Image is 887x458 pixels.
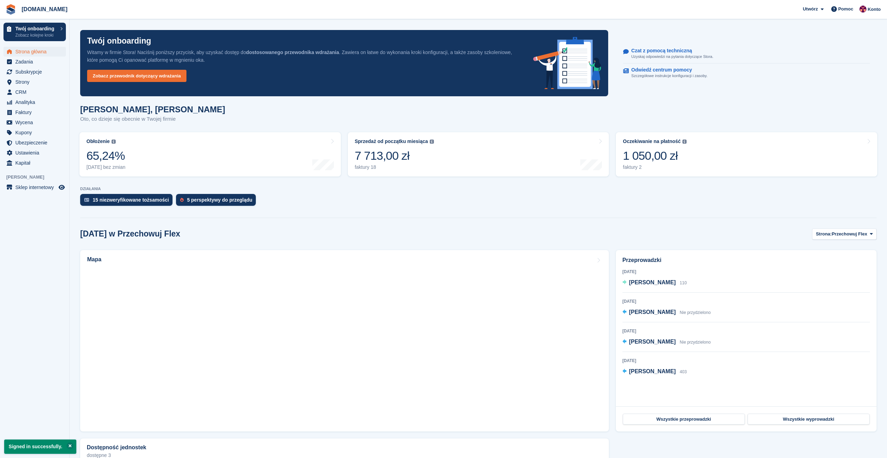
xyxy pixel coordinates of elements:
h2: Mapa [87,256,101,263]
span: Nie przydzielono [680,340,711,345]
a: Oczekiwanie na płatność 1 050,00 zł faktury 2 [616,132,877,177]
span: Kupony [15,128,57,137]
p: Twój onboarding [87,37,151,45]
a: Wszystkie wyprowadzki [748,414,870,425]
img: verify_identity-adf6edd0f0f0b5bbfe63781bf79b02c33cf7c696d77639b501bdc392416b5a36.svg [84,198,89,202]
a: menu [3,128,66,137]
a: menu [3,57,66,67]
span: Nie przydzielono [680,310,711,315]
span: [PERSON_NAME] [629,368,676,374]
span: Przechowuj Flex [832,231,867,238]
strong: dostosowanego przewodnika wdrażania [246,50,339,55]
span: Analityka [15,97,57,107]
span: Pomoc [838,6,853,13]
div: faktury 2 [623,164,687,170]
p: Odwiedź centrum pomocy [631,67,702,73]
a: menu [3,107,66,117]
span: Ustawienia [15,148,57,158]
a: menu [3,47,66,57]
span: [PERSON_NAME] [6,174,69,181]
a: menu [3,97,66,107]
p: Twój onboarding [15,26,57,31]
a: Twój onboarding Zobacz kolejne kroki [3,23,66,41]
div: [DATE] bez zmian [86,164,125,170]
div: 5 perspektywy do przeglądu [187,197,253,203]
span: Zadania [15,57,57,67]
a: [PERSON_NAME] 110 [622,278,687,287]
span: 403 [680,369,687,374]
a: 15 niezweryfikowane tożsamości [80,194,176,209]
img: prospect-51fa495bee0391a8d652442698ab0144808aea92771e9ea1ae160a38d050c398.svg [180,198,184,202]
span: Wycena [15,118,57,127]
span: Kapitał [15,158,57,168]
img: onboarding-info-6c161a55d2c0e0a8cae90662b2fe09162a5109e8cc188191df67fb4f79e88e88.svg [533,37,602,89]
img: icon-info-grey-7440780725fd019a000dd9b08b2336e03edf1995a4989e88bcd33f0948082b44.svg [112,140,116,144]
a: Zobacz przewodnik dotyczący wdrażania [87,70,186,82]
div: 7 713,00 zł [355,149,434,163]
h2: Dostępność jednostek [87,444,146,451]
a: [DOMAIN_NAME] [19,3,70,15]
img: icon-info-grey-7440780725fd019a000dd9b08b2336e03edf1995a4989e88bcd33f0948082b44.svg [682,140,687,144]
p: Czat z pomocą techniczną [631,48,708,54]
div: faktury 18 [355,164,434,170]
a: menu [3,148,66,158]
img: icon-info-grey-7440780725fd019a000dd9b08b2336e03edf1995a4989e88bcd33f0948082b44.svg [430,140,434,144]
p: Oto, co dzieje się obecnie w Twojej firmie [80,115,225,123]
a: menu [3,182,66,192]
div: Sprzedaż od początku miesiąca [355,138,428,144]
p: Signed in successfully. [4,440,76,454]
h2: [DATE] w Przechowuj Flex [80,229,180,239]
div: [DATE] [622,328,870,334]
a: [PERSON_NAME] Nie przydzielono [622,308,711,317]
a: menu [3,158,66,168]
a: menu [3,138,66,148]
div: Oczekiwanie na płatność [623,138,681,144]
h1: [PERSON_NAME], [PERSON_NAME] [80,105,225,114]
div: [DATE] [622,358,870,364]
a: menu [3,77,66,87]
div: 15 niezweryfikowane tożsamości [93,197,169,203]
span: Strona główna [15,47,57,57]
a: menu [3,118,66,127]
p: dostępne 3 [87,453,602,458]
a: 5 perspektywy do przeglądu [176,194,260,209]
span: CRM [15,87,57,97]
p: Szczegółowe instrukcje konfiguracji i zasoby. [631,73,708,79]
span: Utwórz [803,6,818,13]
div: [DATE] [622,269,870,275]
span: Strona: [816,231,832,238]
p: Zobacz kolejne kroki [15,32,57,38]
span: Ubezpieczenie [15,138,57,148]
img: stora-icon-8386f47178a22dfd0bd8f6a31ec36ba5ce8667c1dd55bd0f319d3a0aa187defe.svg [6,4,16,15]
span: [PERSON_NAME] [629,279,676,285]
span: [PERSON_NAME] [629,309,676,315]
span: Strony [15,77,57,87]
a: Wszystkie przeprowadzki [623,414,745,425]
span: Konto [867,6,881,13]
a: [PERSON_NAME] 403 [622,367,687,376]
div: 65,24% [86,149,125,163]
a: Odwiedź centrum pomocy Szczegółowe instrukcje konfiguracji i zasoby. [623,63,870,82]
h2: Przeprowadzki [622,256,870,264]
img: Mateusz Kacwin [859,6,866,13]
a: Czat z pomocą techniczną Uzyskaj odpowiedzi na pytania dotyczące Stora. [623,44,870,63]
p: Witamy w firmie Stora! Naciśnij poniższy przycisk, aby uzyskać dostęp do . Zawiera on łatwe do wy... [87,48,522,64]
div: 1 050,00 zł [623,149,687,163]
a: Obłożenie 65,24% [DATE] bez zmian [79,132,341,177]
div: [DATE] [622,298,870,305]
a: menu [3,87,66,97]
span: 110 [680,280,687,285]
p: Uzyskaj odpowiedzi na pytania dotyczące Stora. [631,54,713,60]
p: DZIAŁANIA [80,187,877,191]
button: Strona: Przechowuj Flex [812,228,877,240]
a: Sprzedaż od początku miesiąca 7 713,00 zł faktury 18 [348,132,609,177]
a: [PERSON_NAME] Nie przydzielono [622,338,711,347]
span: [PERSON_NAME] [629,339,676,345]
a: Mapa [80,250,609,431]
span: Subskrypcje [15,67,57,77]
a: Podgląd sklepu [58,183,66,192]
div: Obłożenie [86,138,110,144]
a: menu [3,67,66,77]
span: Faktury [15,107,57,117]
span: Sklep internetowy [15,182,57,192]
